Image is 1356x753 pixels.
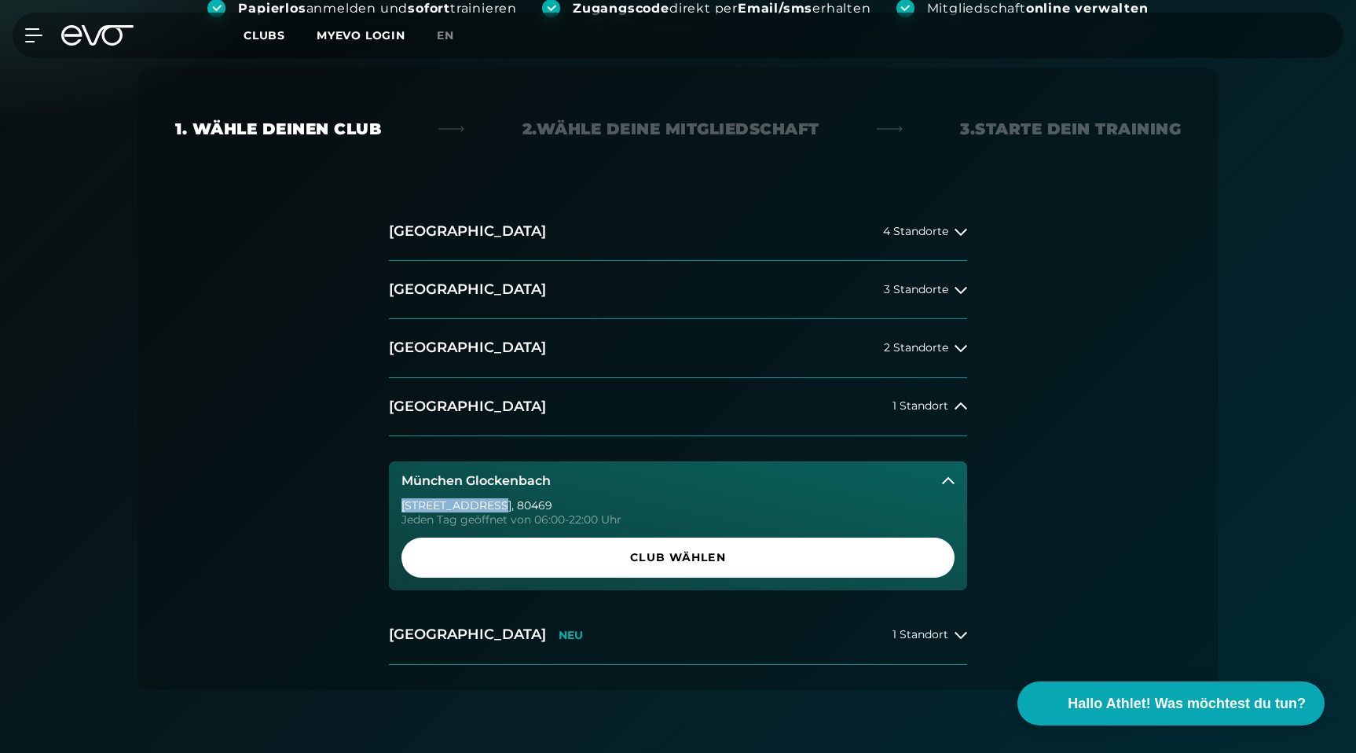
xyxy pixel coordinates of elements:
[389,261,967,319] button: [GEOGRAPHIC_DATA]3 Standorte
[317,28,405,42] a: MYEVO LOGIN
[389,378,967,436] button: [GEOGRAPHIC_DATA]1 Standort
[389,338,546,358] h2: [GEOGRAPHIC_DATA]
[559,629,583,642] p: NEU
[389,606,967,664] button: [GEOGRAPHIC_DATA]NEU1 Standort
[892,400,948,412] span: 1 Standort
[175,118,381,140] div: 1. Wähle deinen Club
[389,461,967,501] button: München Glockenbach
[389,397,546,417] h2: [GEOGRAPHIC_DATA]
[1017,681,1325,725] button: Hallo Athlet! Was möchtest du tun?
[401,474,551,488] h3: München Glockenbach
[892,629,948,641] span: 1 Standort
[389,625,546,645] h2: [GEOGRAPHIC_DATA]
[244,28,285,42] span: Clubs
[401,500,955,511] div: [STREET_ADDRESS] , 80469
[389,222,546,241] h2: [GEOGRAPHIC_DATA]
[437,27,473,45] a: en
[389,280,546,299] h2: [GEOGRAPHIC_DATA]
[1068,693,1306,714] span: Hallo Athlet! Was möchtest du tun?
[439,549,917,566] span: Club wählen
[884,284,948,296] span: 3 Standorte
[401,514,955,525] div: Jeden Tag geöffnet von 06:00-22:00 Uhr
[437,28,454,42] span: en
[522,118,819,140] div: 2. Wähle deine Mitgliedschaft
[883,226,948,237] span: 4 Standorte
[401,538,955,578] a: Club wählen
[389,319,967,377] button: [GEOGRAPHIC_DATA]2 Standorte
[884,342,948,354] span: 2 Standorte
[960,118,1181,140] div: 3. Starte dein Training
[244,28,317,42] a: Clubs
[389,203,967,261] button: [GEOGRAPHIC_DATA]4 Standorte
